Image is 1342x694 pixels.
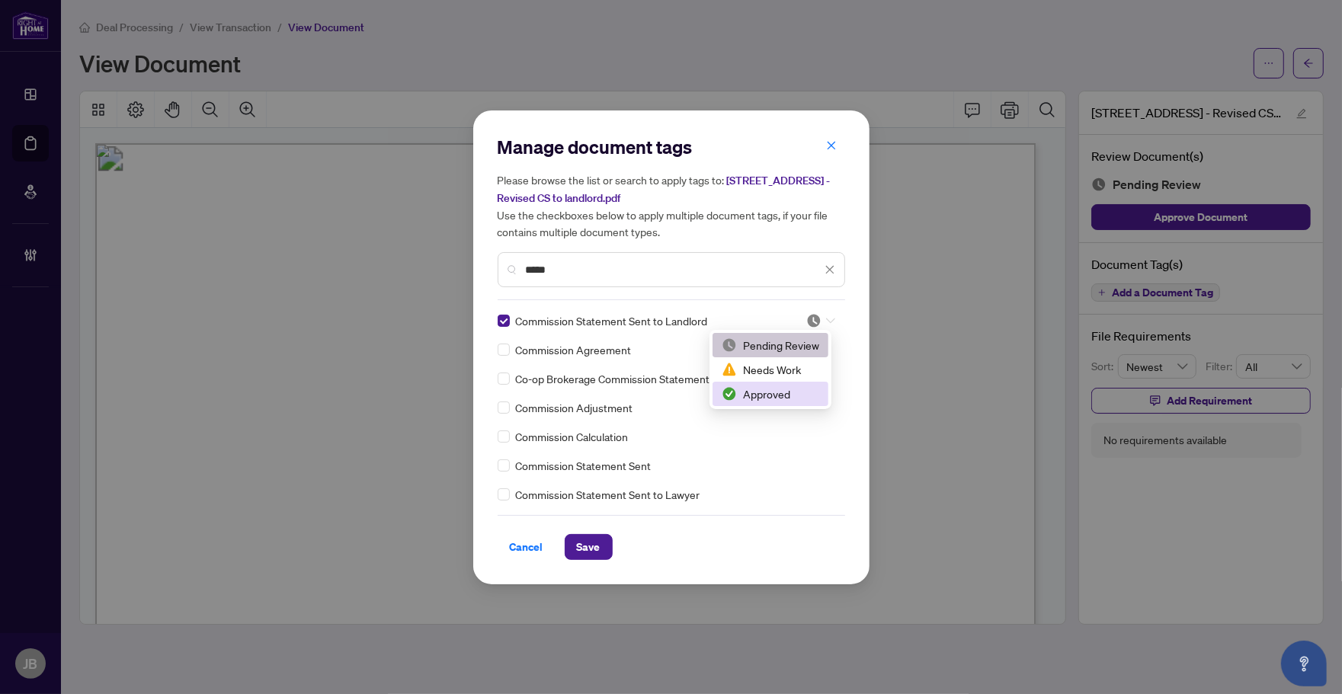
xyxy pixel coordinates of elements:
button: Cancel [498,534,556,560]
h5: Please browse the list or search to apply tags to: Use the checkboxes below to apply multiple doc... [498,171,845,240]
div: Needs Work [713,357,828,382]
span: Commission Statement Sent to Landlord [516,312,708,329]
span: Commission Adjustment [516,399,633,416]
span: Commission Calculation [516,428,629,445]
div: Pending Review [713,333,828,357]
span: Co-op Brokerage Commission Statement [516,370,710,387]
span: Commission Statement Sent [516,457,652,474]
img: status [722,386,737,401]
span: Save [577,535,601,559]
img: status [722,337,737,353]
span: Cancel [510,535,543,559]
span: close [826,140,837,151]
span: Pending Review [806,313,835,328]
span: Commission Agreement [516,341,632,358]
img: status [722,362,737,377]
span: [STREET_ADDRESS] - Revised CS to landlord.pdf [498,174,831,205]
div: Needs Work [722,361,819,378]
div: Approved [722,385,819,402]
div: Pending Review [722,337,819,353]
div: Approved [713,382,828,406]
span: Commission Statement Sent to Lawyer [516,486,700,503]
button: Open asap [1281,641,1327,686]
img: status [806,313,822,328]
button: Save [565,534,613,560]
span: close [825,264,835,275]
h2: Manage document tags [498,135,845,159]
